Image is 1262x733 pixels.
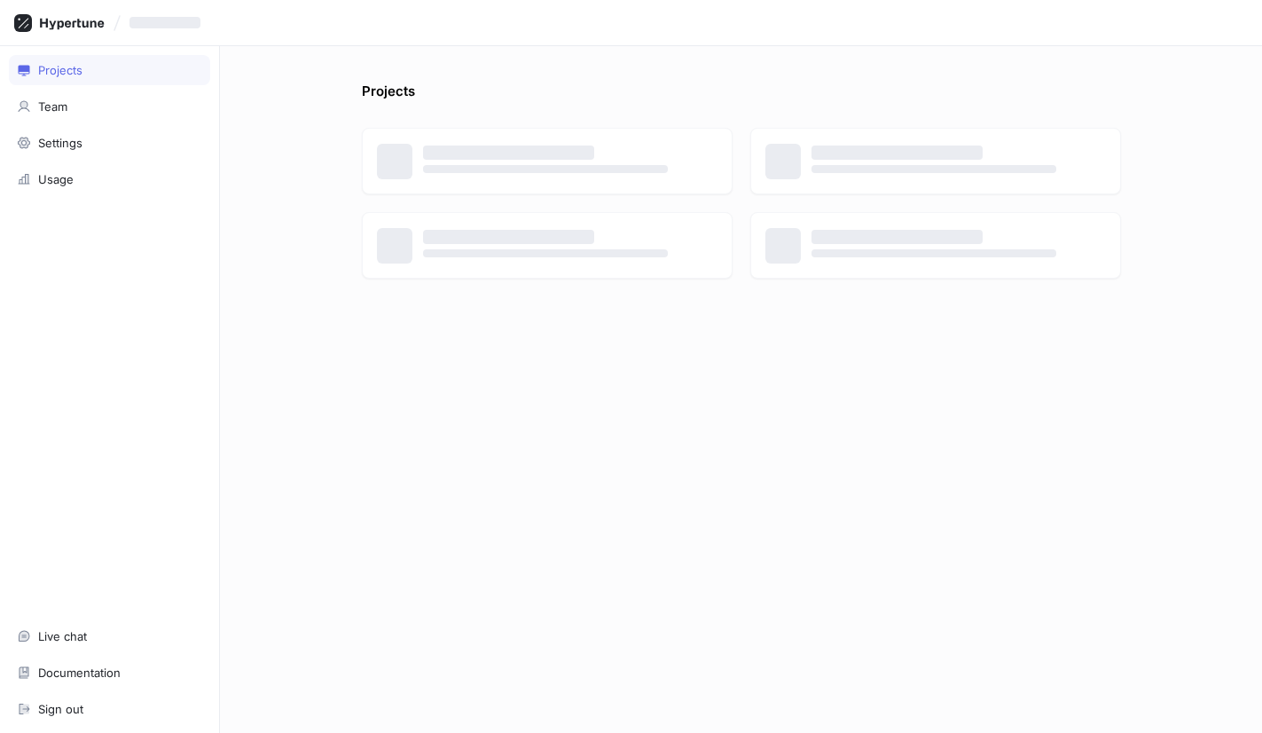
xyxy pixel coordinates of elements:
a: Team [9,91,210,122]
span: ‌ [811,249,1057,257]
div: Live chat [38,629,87,643]
a: Settings [9,128,210,158]
span: ‌ [811,165,1057,173]
span: ‌ [811,146,984,160]
span: ‌ [811,230,984,244]
span: ‌ [129,17,200,28]
div: Usage [38,172,74,186]
div: Settings [38,136,82,150]
div: Team [38,99,67,114]
button: ‌ [122,8,215,37]
span: ‌ [423,249,669,257]
div: Projects [38,63,82,77]
span: ‌ [423,146,595,160]
span: ‌ [423,165,669,173]
div: Sign out [38,702,83,716]
div: Documentation [38,666,121,680]
span: ‌ [423,230,595,244]
a: Projects [9,55,210,85]
a: Usage [9,164,210,194]
a: Documentation [9,658,210,688]
p: Projects [362,82,415,110]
